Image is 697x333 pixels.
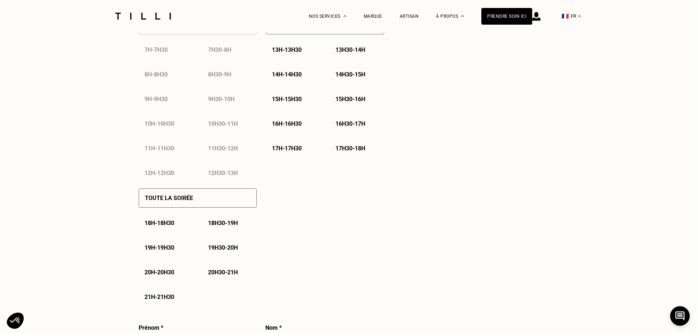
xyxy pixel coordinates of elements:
p: 14h - 14h30 [272,71,302,78]
img: menu déroulant [578,15,581,17]
p: 13h30 - 14h [335,46,365,53]
img: Menu déroulant [343,15,346,17]
p: 14h30 - 15h [335,71,365,78]
p: 16h - 16h30 [272,120,302,127]
p: 15h30 - 16h [335,96,365,103]
p: 19h30 - 20h [208,244,238,251]
span: 🇫🇷 [562,13,569,20]
p: Prénom * [139,324,163,331]
p: 18h30 - 19h [208,220,238,226]
p: 15h - 15h30 [272,96,302,103]
p: 21h - 21h30 [144,294,174,300]
p: 18h - 18h30 [144,220,174,226]
p: 17h - 17h30 [272,145,302,152]
p: 13h - 13h30 [272,46,302,53]
p: 20h30 - 21h [208,269,238,276]
a: Artisan [400,14,419,19]
p: Nom * [265,324,282,331]
img: icône connexion [532,12,541,21]
p: 16h30 - 17h [335,120,365,127]
p: 17h30 - 18h [335,145,365,152]
p: 19h - 19h30 [144,244,174,251]
a: Marque [364,14,382,19]
img: Menu déroulant à propos [461,15,464,17]
img: Logo du service de couturière Tilli [113,13,174,20]
p: 20h - 20h30 [144,269,174,276]
a: Prendre soin ici [481,8,532,25]
p: Toute la soirée [145,195,193,201]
